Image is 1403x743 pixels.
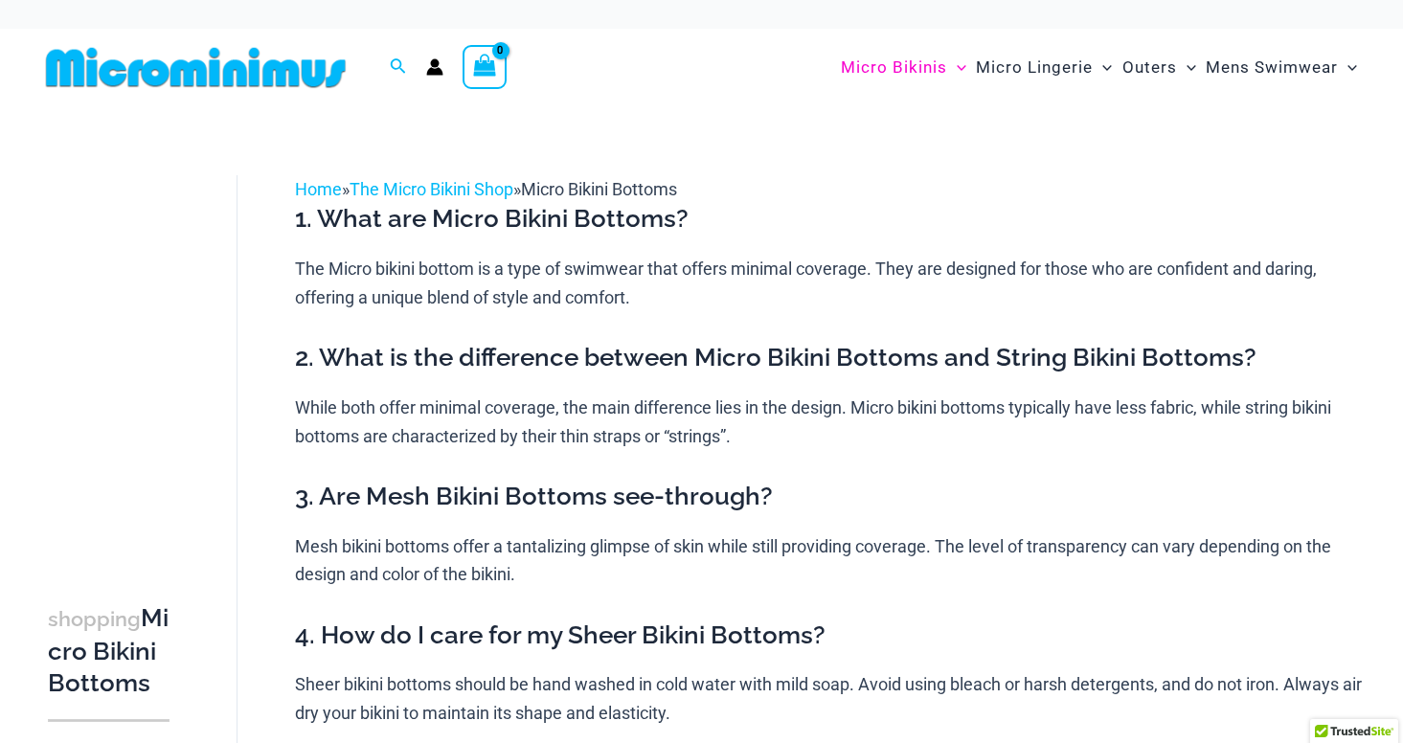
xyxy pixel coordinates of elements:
a: Home [295,179,342,199]
h3: Micro Bikini Bottoms [48,602,170,700]
span: Menu Toggle [1093,43,1112,92]
span: shopping [48,607,141,631]
h3: 1. What are Micro Bikini Bottoms? [295,203,1364,236]
img: MM SHOP LOGO FLAT [38,46,353,89]
a: Micro BikinisMenu ToggleMenu Toggle [836,38,971,97]
span: Micro Lingerie [976,43,1093,92]
a: Account icon link [426,58,443,76]
a: The Micro Bikini Shop [350,179,513,199]
span: Menu Toggle [1338,43,1357,92]
nav: Site Navigation [833,35,1365,100]
span: Micro Bikini Bottoms [521,179,677,199]
a: Mens SwimwearMenu ToggleMenu Toggle [1201,38,1362,97]
p: The Micro bikini bottom is a type of swimwear that offers minimal coverage. They are designed for... [295,255,1364,311]
span: Mens Swimwear [1206,43,1338,92]
span: Outers [1122,43,1177,92]
a: OutersMenu ToggleMenu Toggle [1118,38,1201,97]
a: Micro LingerieMenu ToggleMenu Toggle [971,38,1117,97]
h3: 3. Are Mesh Bikini Bottoms see-through? [295,481,1364,513]
p: Mesh bikini bottoms offer a tantalizing glimpse of skin while still providing coverage. The level... [295,532,1364,589]
h3: 4. How do I care for my Sheer Bikini Bottoms? [295,619,1364,652]
span: Micro Bikinis [841,43,947,92]
span: Menu Toggle [947,43,966,92]
a: View Shopping Cart, empty [463,45,507,89]
span: » » [295,179,677,199]
a: Search icon link [390,56,407,79]
iframe: TrustedSite Certified [48,160,220,543]
span: Menu Toggle [1177,43,1196,92]
p: While both offer minimal coverage, the main difference lies in the design. Micro bikini bottoms t... [295,394,1364,450]
p: Sheer bikini bottoms should be hand washed in cold water with mild soap. Avoid using bleach or ha... [295,670,1364,727]
h3: 2. What is the difference between Micro Bikini Bottoms and String Bikini Bottoms? [295,342,1364,374]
